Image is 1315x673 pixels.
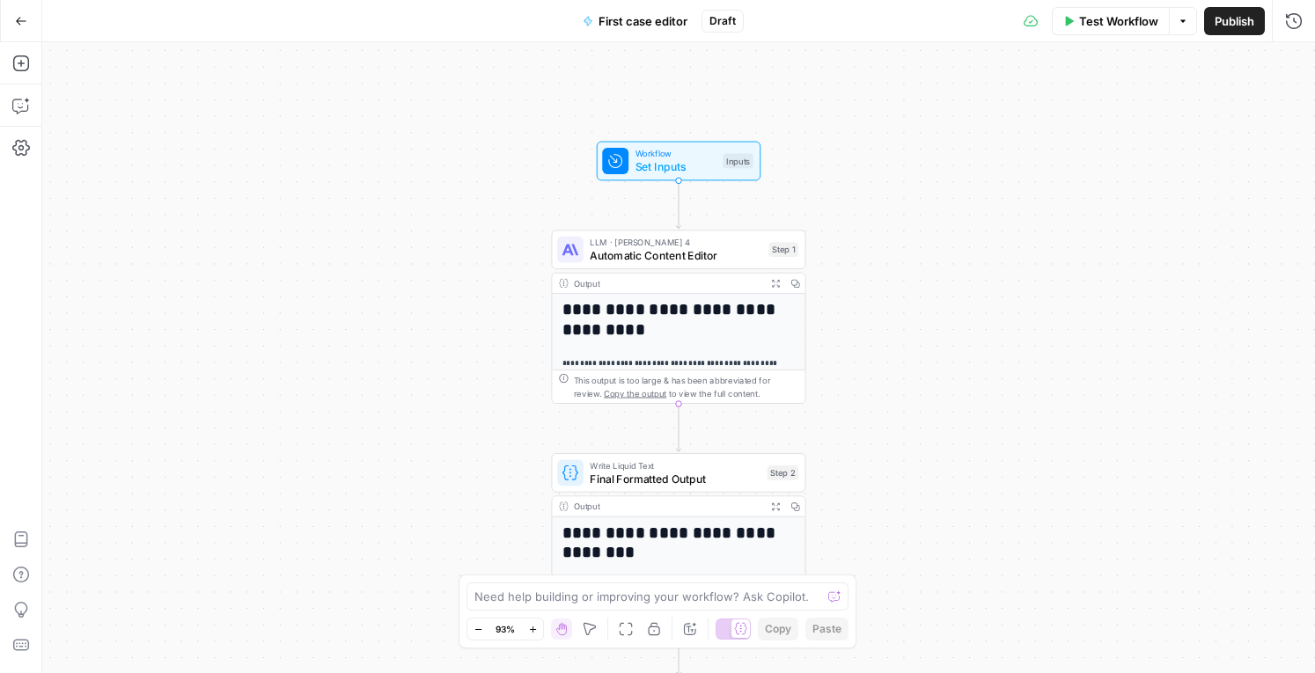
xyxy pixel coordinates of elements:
[1204,7,1265,35] button: Publish
[1052,7,1169,35] button: Test Workflow
[805,618,849,640] button: Paste
[768,465,798,480] div: Step 2
[1079,12,1158,30] span: Test Workflow
[572,7,698,35] button: First case editor
[635,158,716,175] span: Set Inputs
[574,500,761,513] div: Output
[590,458,760,472] span: Write Liquid Text
[590,236,762,249] span: LLM · [PERSON_NAME] 4
[574,276,761,289] div: Output
[551,142,805,181] div: WorkflowSet InputsInputs
[590,471,760,487] span: Final Formatted Output
[765,621,791,637] span: Copy
[676,180,681,229] g: Edge from start to step_1
[709,13,736,29] span: Draft
[812,621,841,637] span: Paste
[723,154,753,169] div: Inputs
[496,622,515,636] span: 93%
[676,403,681,451] g: Edge from step_1 to step_2
[590,247,762,264] span: Automatic Content Editor
[1215,12,1254,30] span: Publish
[758,618,798,640] button: Copy
[635,147,716,160] span: Workflow
[574,373,799,399] div: This output is too large & has been abbreviated for review. to view the full content.
[599,12,687,30] span: First case editor
[604,388,666,398] span: Copy the output
[769,242,799,257] div: Step 1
